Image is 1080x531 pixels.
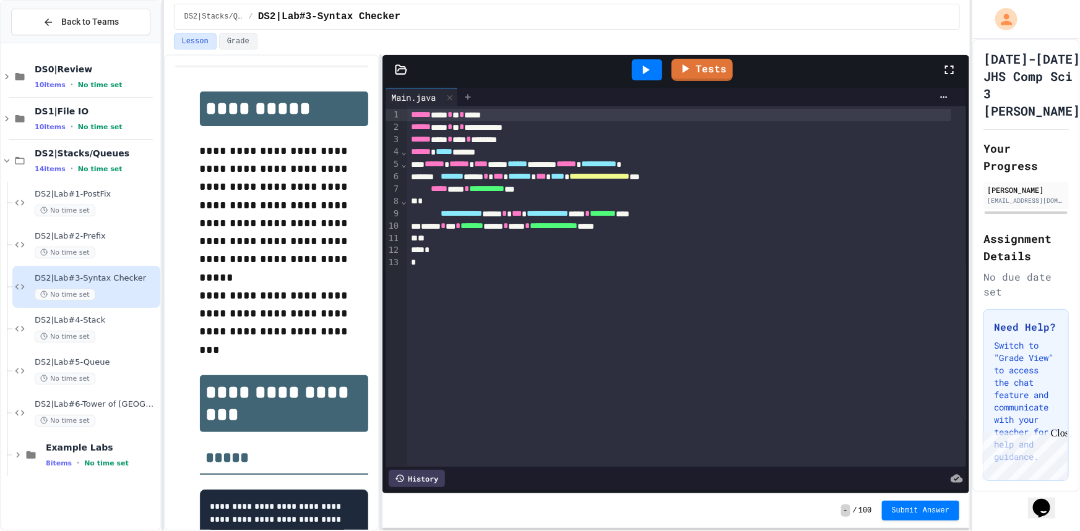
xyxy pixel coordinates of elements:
span: No time set [84,459,129,467]
div: 6 [386,171,401,183]
span: DS2|Lab#2-Prefix [35,231,158,242]
span: 8 items [46,459,72,467]
div: 13 [386,257,401,269]
h3: Need Help? [994,320,1058,334]
button: Lesson [174,33,217,49]
span: DS2|Lab#3-Syntax Checker [258,9,400,24]
span: No time set [35,373,95,384]
span: No time set [35,247,95,258]
span: Example Labs [46,442,158,453]
span: No time set [35,331,95,342]
span: DS1|File IO [35,106,158,117]
div: No due date set [983,270,1069,299]
h1: [DATE]-[DATE] JHS Comp Sci 3 [PERSON_NAME] [983,50,1080,119]
span: Back to Teams [61,15,119,28]
span: DS2|Lab#3-Syntax Checker [35,273,158,284]
div: History [389,470,445,487]
span: • [71,80,73,90]
span: DS2|Lab#1-PostFix [35,189,158,200]
div: 8 [386,195,401,208]
div: 1 [386,109,401,121]
span: 10 items [35,123,66,131]
span: / [249,12,253,22]
span: • [77,458,79,468]
button: Grade [219,33,257,49]
span: No time set [35,205,95,216]
span: DS2|Stacks/Queues [35,148,158,159]
div: My Account [982,5,1021,33]
span: No time set [78,165,123,173]
span: - [841,504,850,517]
h2: Your Progress [983,140,1069,174]
span: • [71,122,73,132]
button: Submit Answer [882,501,960,520]
span: Fold line [400,196,407,206]
div: 9 [386,208,401,220]
div: 4 [386,146,401,158]
span: 14 items [35,165,66,173]
div: Main.java [386,88,458,106]
h2: Assignment Details [983,230,1069,265]
div: 12 [386,244,401,257]
span: Fold line [400,147,407,156]
div: 10 [386,220,401,232]
span: DS0|Review [35,64,158,75]
span: No time set [78,81,123,89]
div: 11 [386,232,401,245]
span: No time set [78,123,123,131]
span: 10 items [35,81,66,89]
span: DS2|Lab#5-Queue [35,357,158,368]
a: Tests [672,59,733,81]
span: 100 [858,506,872,516]
span: Submit Answer [892,506,950,516]
div: 2 [386,121,401,134]
iframe: chat widget [977,428,1068,480]
iframe: chat widget [1028,482,1068,519]
div: Main.java [386,91,443,104]
span: DS2|Lab#6-Tower of [GEOGRAPHIC_DATA](Extra Credit) [35,399,158,410]
span: / [853,506,857,516]
div: [EMAIL_ADDRESS][DOMAIN_NAME] [987,196,1065,205]
div: Chat with us now!Close [5,5,85,79]
span: • [71,164,73,174]
span: DS2|Lab#4-Stack [35,315,158,326]
div: 3 [386,134,401,146]
span: DS2|Stacks/Queues [184,12,244,22]
span: No time set [35,415,95,427]
button: Back to Teams [11,9,150,35]
span: No time set [35,289,95,300]
p: Switch to "Grade View" to access the chat feature and communicate with your teacher for help and ... [994,339,1058,463]
div: [PERSON_NAME] [987,184,1065,195]
span: Fold line [400,159,407,169]
div: 5 [386,158,401,171]
div: 7 [386,183,401,195]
